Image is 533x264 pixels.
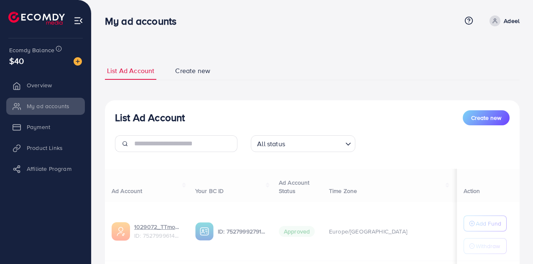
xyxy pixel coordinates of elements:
img: image [74,57,82,66]
span: All status [255,138,287,150]
span: Ecomdy Balance [9,46,54,54]
span: $40 [9,55,24,67]
h3: List Ad Account [115,112,185,124]
span: List Ad Account [107,66,154,76]
input: Search for option [288,136,342,150]
span: Create new [471,114,501,122]
img: logo [8,12,65,25]
button: Create new [463,110,510,125]
img: menu [74,16,83,25]
div: Search for option [251,135,355,152]
span: Create new [175,66,210,76]
p: Adeel [504,16,520,26]
h3: My ad accounts [105,15,183,27]
a: Adeel [486,15,520,26]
